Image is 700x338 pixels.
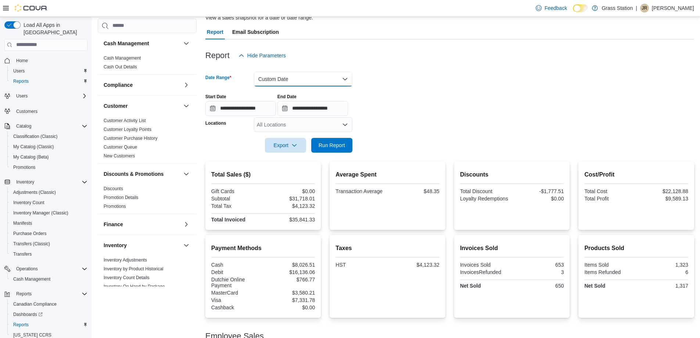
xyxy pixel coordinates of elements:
div: $4,123.32 [389,262,439,268]
h3: Compliance [104,81,133,89]
a: Customer Activity List [104,118,146,123]
a: Reports [10,77,32,86]
h3: Cash Management [104,40,149,47]
p: Grass Station [602,4,633,13]
button: Inventory [13,178,37,186]
h3: Finance [104,221,123,228]
button: Customer [182,102,191,110]
button: Reports [7,320,90,330]
a: Customer Loyalty Points [104,127,151,132]
label: End Date [277,94,297,100]
a: My Catalog (Beta) [10,153,52,161]
a: Feedback [533,1,570,15]
span: Users [10,67,87,75]
button: Inventory [1,177,90,187]
button: Operations [1,264,90,274]
a: Customers [13,107,40,116]
button: Reports [1,289,90,299]
span: Operations [13,264,87,273]
a: Inventory Adjustments [104,257,147,263]
button: Cash Management [104,40,180,47]
span: Inventory Count Details [104,275,150,281]
button: Inventory [182,241,191,250]
h3: Inventory [104,242,127,249]
button: Customer [104,102,180,110]
div: 6 [638,269,688,275]
button: Customers [1,106,90,116]
span: Transfers [10,250,87,259]
span: Home [16,58,28,64]
div: Customer [98,116,197,163]
span: Manifests [13,220,32,226]
span: Inventory Manager (Classic) [13,210,68,216]
div: Dutchie Online Payment [211,277,262,288]
a: Dashboards [7,309,90,320]
button: Purchase Orders [7,228,90,239]
div: Cash Management [98,54,197,74]
span: Promotions [10,163,87,172]
span: Reports [13,289,87,298]
span: Inventory Adjustments [104,257,147,263]
span: Reports [16,291,32,297]
span: Users [13,92,87,100]
span: Inventory Manager (Classic) [10,209,87,217]
div: $4,123.32 [265,203,315,209]
div: Cashback [211,305,262,310]
span: Inventory Count [13,200,44,206]
h2: Products Sold [584,244,688,253]
p: | [636,4,637,13]
button: Transfers [7,249,90,259]
div: Discounts & Promotions [98,184,197,214]
div: Total Profit [584,196,635,202]
button: Inventory [104,242,180,249]
span: [US_STATE] CCRS [13,332,51,338]
a: Reports [10,320,32,329]
strong: Net Sold [584,283,605,289]
button: Inventory Manager (Classic) [7,208,90,218]
a: Promotions [10,163,39,172]
div: View a sales snapshot for a date or date range. [205,14,313,22]
a: Canadian Compliance [10,300,60,309]
button: Manifests [7,218,90,228]
span: Home [13,56,87,65]
button: Operations [13,264,41,273]
div: $16,136.06 [265,269,315,275]
span: Customer Loyalty Points [104,127,151,132]
span: Reports [13,322,29,328]
div: 1,323 [638,262,688,268]
div: $0.00 [265,305,315,310]
span: Report [207,25,223,39]
button: Users [7,66,90,76]
div: Items Sold [584,262,635,268]
div: 3 [513,269,564,275]
h2: Discounts [460,170,564,179]
span: Cash Management [10,275,87,284]
span: Reports [13,78,29,84]
span: Canadian Compliance [13,301,57,307]
div: $35,841.33 [265,217,315,223]
strong: Net Sold [460,283,481,289]
button: Run Report [311,138,352,153]
span: Classification (Classic) [13,134,58,139]
span: Inventory [13,178,87,186]
span: Transfers (Classic) [13,241,50,247]
a: Customer Queue [104,145,137,150]
button: Users [13,92,30,100]
a: Inventory Count [10,198,47,207]
a: Dashboards [10,310,46,319]
button: Compliance [104,81,180,89]
span: Reports [10,77,87,86]
div: $3,580.21 [265,290,315,296]
a: Cash Management [104,56,141,61]
a: Adjustments (Classic) [10,188,59,197]
div: -$1,777.51 [513,188,564,194]
button: Finance [182,220,191,229]
span: Promotions [104,203,126,209]
button: My Catalog (Classic) [7,142,90,152]
a: Discounts [104,186,123,191]
span: Cash Management [13,276,50,282]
